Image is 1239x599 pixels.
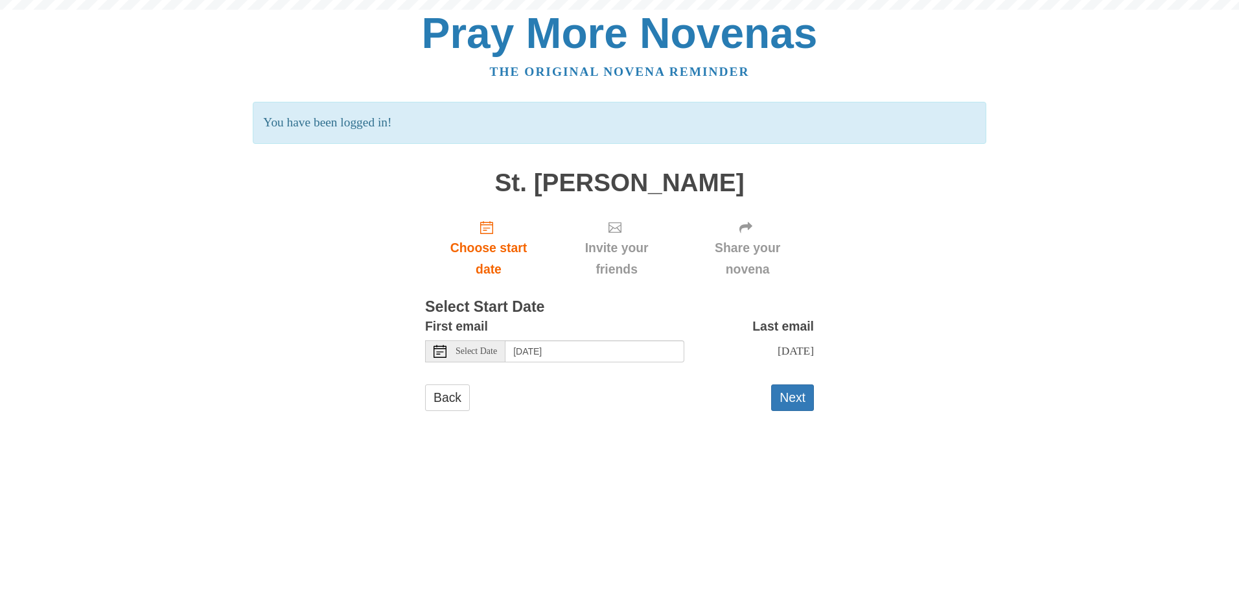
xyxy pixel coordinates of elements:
a: Choose start date [425,209,552,287]
a: The original novena reminder [490,65,750,78]
div: Click "Next" to confirm your start date first. [681,209,814,287]
p: You have been logged in! [253,102,986,144]
h1: St. [PERSON_NAME] [425,169,814,197]
label: First email [425,316,488,337]
a: Pray More Novenas [422,9,818,57]
span: Choose start date [438,237,539,280]
button: Next [771,384,814,411]
span: Share your novena [694,237,801,280]
label: Last email [752,316,814,337]
a: Back [425,384,470,411]
span: Select Date [456,347,497,356]
h3: Select Start Date [425,299,814,316]
div: Click "Next" to confirm your start date first. [552,209,681,287]
span: Invite your friends [565,237,668,280]
span: [DATE] [778,344,814,357]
